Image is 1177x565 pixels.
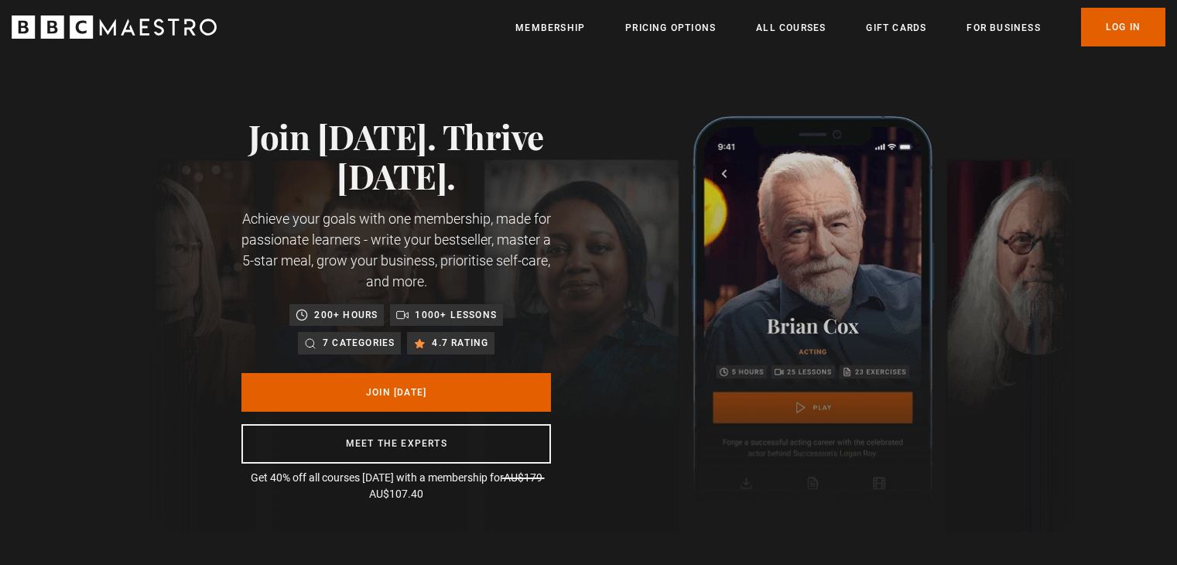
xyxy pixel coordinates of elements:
p: Achieve your goals with one membership, made for passionate learners - write your bestseller, mas... [241,208,551,292]
a: Join [DATE] [241,373,551,412]
a: Gift Cards [866,20,926,36]
a: Log In [1081,8,1165,46]
span: AU$179 [504,471,542,484]
a: Meet the experts [241,424,551,464]
p: 1000+ lessons [415,307,497,323]
p: 4.7 rating [432,335,488,351]
span: AU$107.40 [369,488,423,500]
svg: BBC Maestro [12,15,217,39]
a: For business [967,20,1040,36]
nav: Primary [515,8,1165,46]
a: All Courses [756,20,826,36]
a: Membership [515,20,585,36]
p: 200+ hours [314,307,378,323]
p: 7 categories [323,335,395,351]
a: Pricing Options [625,20,716,36]
p: Get 40% off all courses [DATE] with a membership for [241,470,551,502]
h1: Join [DATE]. Thrive [DATE]. [241,116,551,196]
